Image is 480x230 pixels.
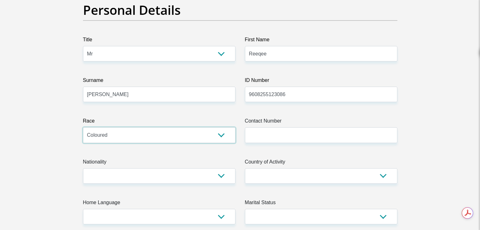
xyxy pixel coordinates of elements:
[83,36,235,46] label: Title
[83,199,235,209] label: Home Language
[245,46,397,61] input: First Name
[83,87,235,102] input: Surname
[83,117,235,127] label: Race
[245,199,397,209] label: Marital Status
[245,77,397,87] label: ID Number
[245,127,397,143] input: Contact Number
[83,3,397,18] h2: Personal Details
[83,77,235,87] label: Surname
[245,36,397,46] label: First Name
[83,158,235,168] label: Nationality
[245,87,397,102] input: ID Number
[245,158,397,168] label: Country of Activity
[245,117,397,127] label: Contact Number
